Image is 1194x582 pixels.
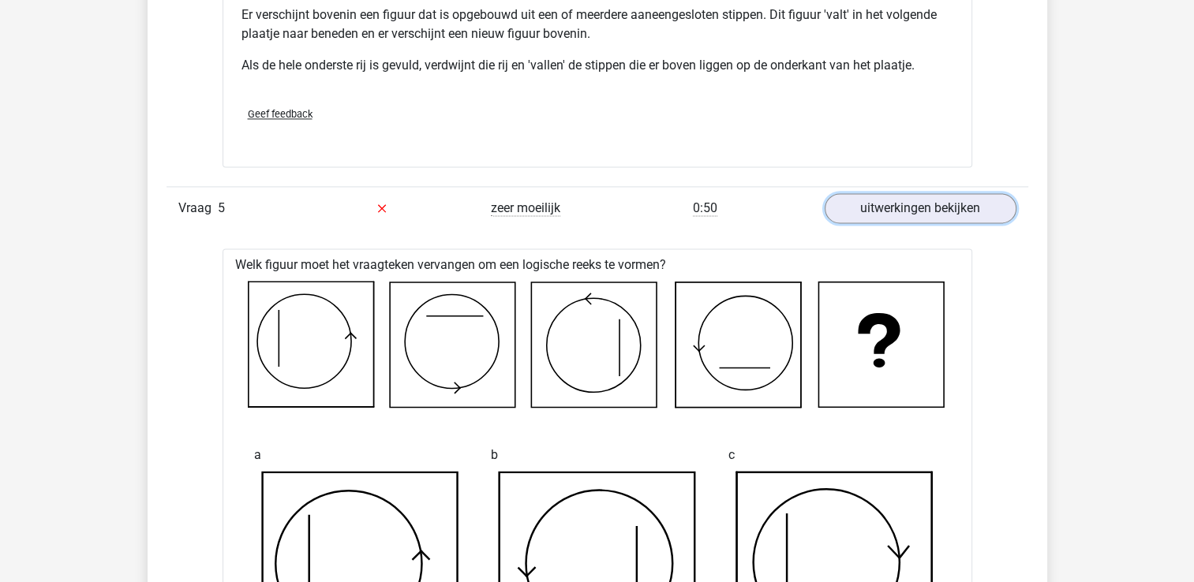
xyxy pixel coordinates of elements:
p: Als de hele onderste rij is gevuld, verdwijnt die rij en 'vallen' de stippen die er boven liggen ... [241,56,953,75]
p: Er verschijnt bovenin een figuur dat is opgebouwd uit een of meerdere aaneengesloten stippen. Dit... [241,6,953,43]
span: b [491,439,498,471]
span: a [254,439,261,471]
span: zeer moeilijk [491,200,560,216]
span: Vraag [178,199,218,218]
a: uitwerkingen bekijken [825,193,1016,223]
span: c [728,439,735,471]
span: 0:50 [693,200,717,216]
span: Geef feedback [248,108,313,120]
span: 5 [218,200,225,215]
